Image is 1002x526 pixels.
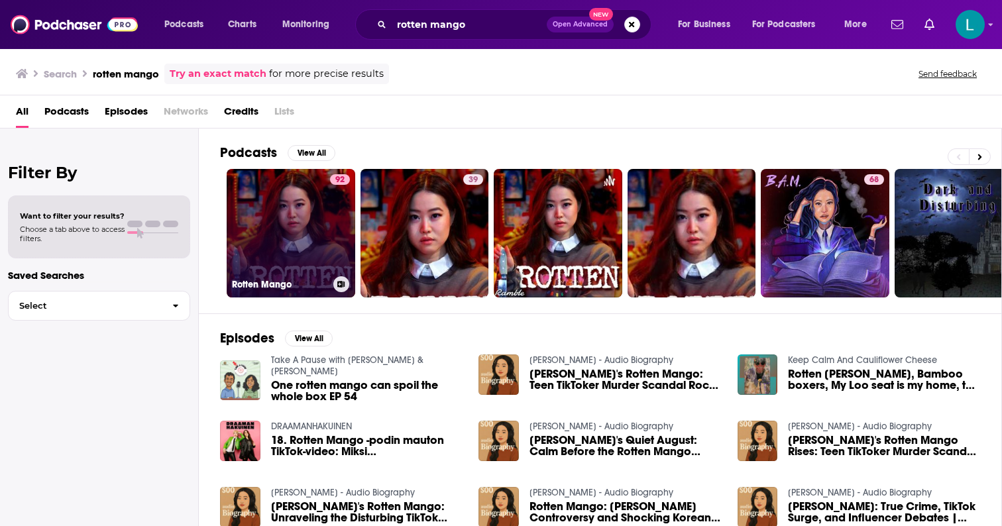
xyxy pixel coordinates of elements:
[788,501,980,523] a: Stephanie Soo: True Crime, TikTok Surge, and Influencer Debates | Rotten Mango Podcast Soars
[20,225,125,243] span: Choose a tab above to access filters.
[227,169,355,297] a: 92Rotten Mango
[220,330,274,346] h2: Episodes
[368,9,664,40] div: Search podcasts, credits, & more...
[788,354,937,366] a: Keep Calm And Cauliflower Cheese
[956,10,985,39] img: User Profile
[228,15,256,34] span: Charts
[788,501,980,523] span: [PERSON_NAME]: True Crime, TikTok Surge, and Influencer Debates | Rotten Mango Podcast Soars
[844,15,867,34] span: More
[463,174,483,185] a: 39
[271,487,415,498] a: Stephanie Soo - Audio Biography
[271,435,463,457] a: 18. Rotten Mango -podin mauton TikTok-video: Miksi aasialaiskulttuuria ei ymmärretä?
[529,501,722,523] a: Rotten Mango: Gabby Petito Controversy and Shocking Korean School Stabbing | Stephanie Soo Podcast
[738,421,778,461] img: Stephanie Soo's Rotten Mango Rises: Teen TikToker Murder Scandal | Diddy Legal Drama Unfolds
[269,66,384,81] span: for more precise results
[16,101,28,128] a: All
[669,14,747,35] button: open menu
[589,8,613,21] span: New
[835,14,883,35] button: open menu
[529,368,722,391] a: Stephanie Soo's Rotten Mango: Teen TikToker Murder Scandal Rocks Podcast Charts
[529,487,673,498] a: Stephanie Soo - Audio Biography
[93,68,159,80] h3: rotten mango
[220,330,333,346] a: EpisodesView All
[788,368,980,391] a: Rotten Mango Roulette, Bamboo boxers, My Loo seat is my home, the forgotten grocery item
[869,174,879,187] span: 68
[738,354,778,395] img: Rotten Mango Roulette, Bamboo boxers, My Loo seat is my home, the forgotten grocery item
[271,380,463,402] a: One rotten mango can spoil the whole box EP 54
[553,21,608,28] span: Open Advanced
[288,145,335,161] button: View All
[788,487,932,498] a: Stephanie Soo - Audio Biography
[529,354,673,366] a: Stephanie Soo - Audio Biography
[678,15,730,34] span: For Business
[282,15,329,34] span: Monitoring
[155,14,221,35] button: open menu
[8,163,190,182] h2: Filter By
[788,435,980,457] span: [PERSON_NAME]'s Rotten Mango Rises: Teen TikToker Murder Scandal | [PERSON_NAME] Legal Drama Unfolds
[9,301,162,310] span: Select
[919,13,940,36] a: Show notifications dropdown
[220,144,335,161] a: PodcastsView All
[529,368,722,391] span: [PERSON_NAME]'s Rotten Mango: Teen TikToker Murder Scandal Rocks Podcast Charts
[271,501,463,523] span: [PERSON_NAME]'s Rotten Mango: Unraveling the Disturbing TikTok Teen Murder Case | Podcast Ep. 27
[220,421,260,461] img: 18. Rotten Mango -podin mauton TikTok-video: Miksi aasialaiskulttuuria ei ymmärretä?
[956,10,985,39] button: Show profile menu
[361,169,489,297] a: 39
[285,331,333,346] button: View All
[886,13,909,36] a: Show notifications dropdown
[44,101,89,128] a: Podcasts
[547,17,614,32] button: Open AdvancedNew
[788,421,932,432] a: Stephanie Soo - Audio Biography
[956,10,985,39] span: Logged in as luca86468
[788,435,980,457] a: Stephanie Soo's Rotten Mango Rises: Teen TikToker Murder Scandal | Diddy Legal Drama Unfolds
[44,68,77,80] h3: Search
[220,144,277,161] h2: Podcasts
[478,354,519,395] img: Stephanie Soo's Rotten Mango: Teen TikToker Murder Scandal Rocks Podcast Charts
[271,501,463,523] a: Stephanie Soo's Rotten Mango: Unraveling the Disturbing TikTok Teen Murder Case | Podcast Ep. 27
[469,174,478,187] span: 39
[274,101,294,128] span: Lists
[529,501,722,523] span: Rotten Mango: [PERSON_NAME] Controversy and Shocking Korean School Stabbing | [PERSON_NAME] Podcast
[529,421,673,432] a: Stephanie Soo - Audio Biography
[224,101,258,128] a: Credits
[8,269,190,282] p: Saved Searches
[232,279,328,290] h3: Rotten Mango
[273,14,347,35] button: open menu
[915,68,981,79] button: Send feedback
[335,174,345,187] span: 92
[392,14,547,35] input: Search podcasts, credits, & more...
[864,174,884,185] a: 68
[330,174,350,185] a: 92
[164,101,208,128] span: Networks
[271,421,352,432] a: DRAAMANHAKUINEN
[170,66,266,81] a: Try an exact match
[11,12,138,37] img: Podchaser - Follow, Share and Rate Podcasts
[20,211,125,221] span: Want to filter your results?
[752,15,816,34] span: For Podcasters
[164,15,203,34] span: Podcasts
[478,421,519,461] img: Stephanie Soo's Quiet August: Calm Before the Rotten Mango Storm?
[529,435,722,457] span: [PERSON_NAME]'s Quiet August: Calm Before the Rotten Mango Storm?
[788,368,980,391] span: Rotten [PERSON_NAME], Bamboo boxers, My Loo seat is my home, the forgotten grocery item
[529,435,722,457] a: Stephanie Soo's Quiet August: Calm Before the Rotten Mango Storm?
[105,101,148,128] a: Episodes
[219,14,264,35] a: Charts
[220,360,260,401] img: One rotten mango can spoil the whole box EP 54
[8,291,190,321] button: Select
[744,14,835,35] button: open menu
[761,169,889,297] a: 68
[271,354,423,377] a: Take A Pause with Shweta & Sudeep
